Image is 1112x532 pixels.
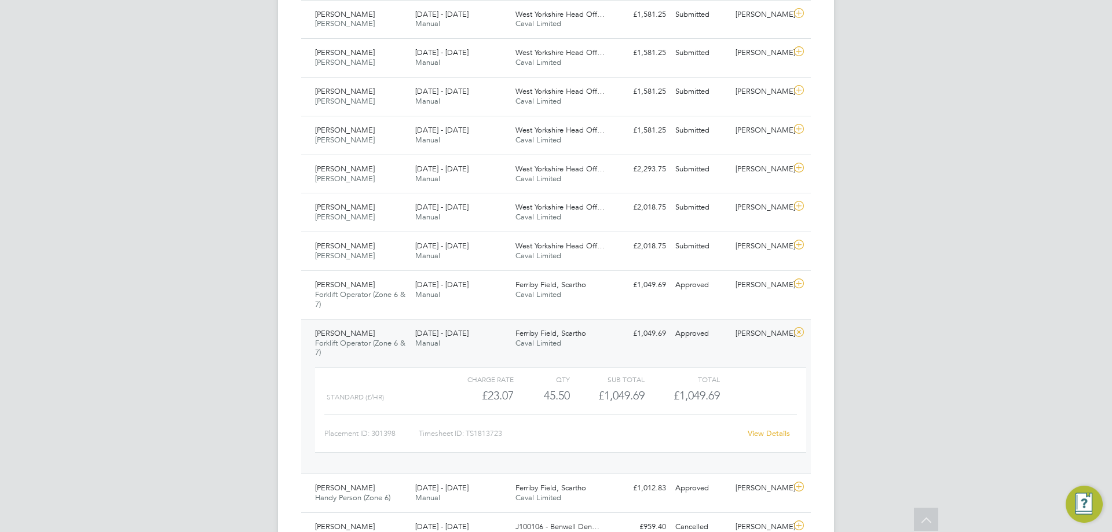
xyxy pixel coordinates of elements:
[315,57,375,67] span: [PERSON_NAME]
[415,212,440,222] span: Manual
[315,328,375,338] span: [PERSON_NAME]
[415,483,469,493] span: [DATE] - [DATE]
[315,47,375,57] span: [PERSON_NAME]
[570,386,645,405] div: £1,049.69
[515,289,561,299] span: Caval Limited
[415,202,469,212] span: [DATE] - [DATE]
[315,202,375,212] span: [PERSON_NAME]
[515,251,561,261] span: Caval Limited
[731,237,791,256] div: [PERSON_NAME]
[731,198,791,217] div: [PERSON_NAME]
[415,19,440,28] span: Manual
[415,9,469,19] span: [DATE] - [DATE]
[515,493,561,502] span: Caval Limited
[610,276,671,295] div: £1,049.69
[415,125,469,135] span: [DATE] - [DATE]
[671,324,731,343] div: Approved
[415,328,469,338] span: [DATE] - [DATE]
[315,174,375,184] span: [PERSON_NAME]
[671,160,731,179] div: Submitted
[415,338,440,348] span: Manual
[415,86,469,96] span: [DATE] - [DATE]
[315,483,375,493] span: [PERSON_NAME]
[671,121,731,140] div: Submitted
[515,280,586,289] span: Ferriby Field, Scartho
[514,386,570,405] div: 45.50
[515,174,561,184] span: Caval Limited
[439,372,514,386] div: Charge rate
[515,96,561,106] span: Caval Limited
[671,43,731,63] div: Submitted
[515,328,586,338] span: Ferriby Field, Scartho
[610,5,671,24] div: £1,581.25
[515,86,605,96] span: West Yorkshire Head Off…
[415,174,440,184] span: Manual
[415,493,440,502] span: Manual
[315,493,390,502] span: Handy Person (Zone 6)
[610,237,671,256] div: £2,018.75
[731,121,791,140] div: [PERSON_NAME]
[515,125,605,135] span: West Yorkshire Head Off…
[1066,486,1103,523] button: Engage Resource Center
[315,86,375,96] span: [PERSON_NAME]
[731,5,791,24] div: [PERSON_NAME]
[671,237,731,256] div: Submitted
[315,338,405,358] span: Forklift Operator (Zone 6 & 7)
[315,135,375,145] span: [PERSON_NAME]
[315,212,375,222] span: [PERSON_NAME]
[731,43,791,63] div: [PERSON_NAME]
[315,241,375,251] span: [PERSON_NAME]
[515,47,605,57] span: West Yorkshire Head Off…
[419,424,740,443] div: Timesheet ID: TS1813723
[315,289,405,309] span: Forklift Operator (Zone 6 & 7)
[610,160,671,179] div: £2,293.75
[671,5,731,24] div: Submitted
[515,19,561,28] span: Caval Limited
[610,82,671,101] div: £1,581.25
[671,276,731,295] div: Approved
[748,428,790,438] a: View Details
[731,324,791,343] div: [PERSON_NAME]
[415,522,469,531] span: [DATE] - [DATE]
[415,280,469,289] span: [DATE] - [DATE]
[415,57,440,67] span: Manual
[731,82,791,101] div: [PERSON_NAME]
[515,522,599,531] span: J100106 - Benwell Den…
[610,43,671,63] div: £1,581.25
[515,212,561,222] span: Caval Limited
[645,372,719,386] div: Total
[515,338,561,348] span: Caval Limited
[515,202,605,212] span: West Yorkshire Head Off…
[315,522,375,531] span: [PERSON_NAME]
[315,251,375,261] span: [PERSON_NAME]
[327,393,384,401] span: Standard (£/HR)
[610,324,671,343] div: £1,049.69
[731,276,791,295] div: [PERSON_NAME]
[515,135,561,145] span: Caval Limited
[514,372,570,386] div: QTY
[415,96,440,106] span: Manual
[731,160,791,179] div: [PERSON_NAME]
[610,479,671,498] div: £1,012.83
[315,125,375,135] span: [PERSON_NAME]
[439,386,514,405] div: £23.07
[671,198,731,217] div: Submitted
[415,164,469,174] span: [DATE] - [DATE]
[671,82,731,101] div: Submitted
[415,47,469,57] span: [DATE] - [DATE]
[415,289,440,299] span: Manual
[315,164,375,174] span: [PERSON_NAME]
[674,388,720,402] span: £1,049.69
[515,9,605,19] span: West Yorkshire Head Off…
[610,198,671,217] div: £2,018.75
[731,479,791,498] div: [PERSON_NAME]
[415,241,469,251] span: [DATE] - [DATE]
[324,424,419,443] div: Placement ID: 301398
[315,9,375,19] span: [PERSON_NAME]
[415,251,440,261] span: Manual
[515,241,605,251] span: West Yorkshire Head Off…
[515,164,605,174] span: West Yorkshire Head Off…
[415,135,440,145] span: Manual
[315,280,375,289] span: [PERSON_NAME]
[315,19,375,28] span: [PERSON_NAME]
